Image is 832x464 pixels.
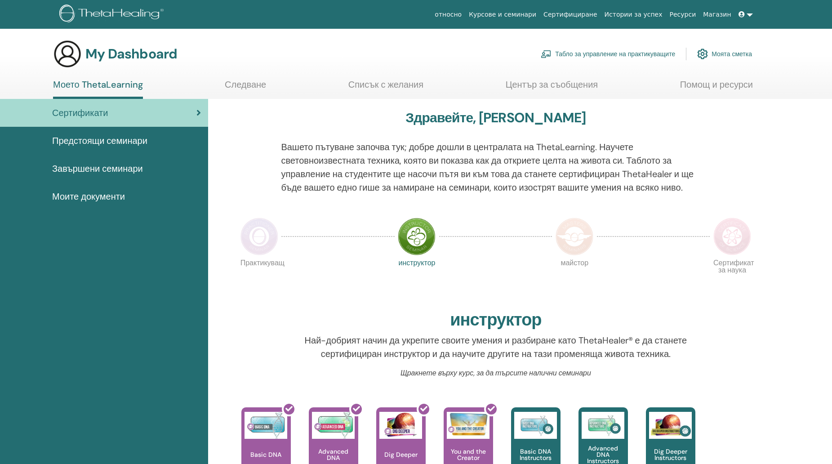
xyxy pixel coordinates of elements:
p: Вашето пътуване започва тук; добре дошли в централата на ThetaLearning. Научете световноизвестнат... [281,140,710,194]
img: Instructor [398,218,436,255]
h3: Здравейте, [PERSON_NAME] [405,110,586,126]
h3: My Dashboard [85,46,177,62]
p: инструктор [398,259,436,297]
p: Advanced DNA Instructors [578,445,628,464]
img: You and the Creator [447,412,489,437]
img: chalkboard-teacher.svg [541,50,552,58]
a: Ресурси [666,6,700,23]
img: Dig Deeper Instructors [649,412,692,439]
img: Dig Deeper [379,412,422,439]
span: Предстоящи семинари [52,134,147,147]
p: Dig Deeper [381,451,421,458]
span: Завършени семинари [52,162,143,175]
p: Dig Deeper Instructors [646,448,695,461]
img: logo.png [59,4,167,25]
a: Център за съобщения [506,79,598,97]
img: Advanced DNA Instructors [582,412,624,439]
p: Advanced DNA [309,448,358,461]
p: Най-добрият начин да укрепите своите умения и разбиране като ThetaHealer® е да станете сертифицир... [281,334,710,361]
img: Advanced DNA [312,412,355,439]
img: Certificate of Science [713,218,751,255]
a: Списък с желания [348,79,423,97]
a: Следване [225,79,266,97]
img: Basic DNA Instructors [514,412,557,439]
a: Помощ и ресурси [680,79,753,97]
img: Practitioner [240,218,278,255]
a: относно [431,6,465,23]
img: Master [556,218,593,255]
img: cog.svg [697,46,708,62]
a: Курсове и семинари [465,6,540,23]
img: Basic DNA [245,412,287,439]
a: Магазин [699,6,734,23]
span: Сертификати [52,106,108,120]
a: Сертифициране [540,6,601,23]
p: Практикуващ [240,259,278,297]
a: Истории за успех [601,6,666,23]
p: майстор [556,259,593,297]
a: Моето ThetaLearning [53,79,143,99]
p: Сертификат за наука [713,259,751,297]
p: You and the Creator [444,448,493,461]
h2: инструктор [450,310,541,330]
a: Табло за управление на практикуващите [541,44,675,64]
p: Щракнете върху курс, за да търсите налични семинари [281,368,710,379]
span: Моите документи [52,190,125,203]
img: generic-user-icon.jpg [53,40,82,68]
p: Basic DNA Instructors [511,448,561,461]
a: Моята сметка [697,44,752,64]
